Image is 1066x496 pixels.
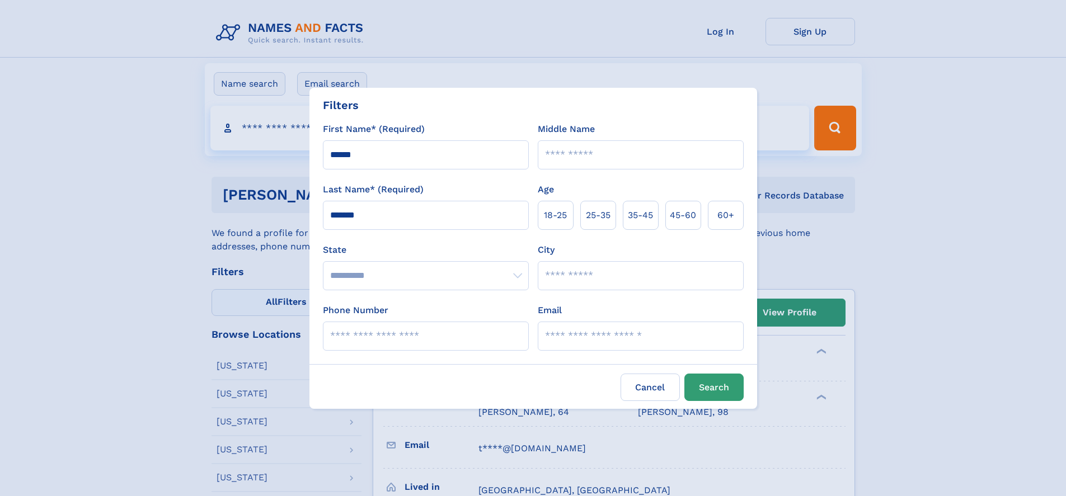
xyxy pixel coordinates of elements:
[323,97,359,114] div: Filters
[717,209,734,222] span: 60+
[323,243,529,257] label: State
[538,304,562,317] label: Email
[670,209,696,222] span: 45‑60
[586,209,611,222] span: 25‑35
[538,243,555,257] label: City
[538,122,595,136] label: Middle Name
[621,374,680,401] label: Cancel
[684,374,744,401] button: Search
[323,183,424,196] label: Last Name* (Required)
[323,122,425,136] label: First Name* (Required)
[628,209,653,222] span: 35‑45
[544,209,567,222] span: 18‑25
[538,183,554,196] label: Age
[323,304,388,317] label: Phone Number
